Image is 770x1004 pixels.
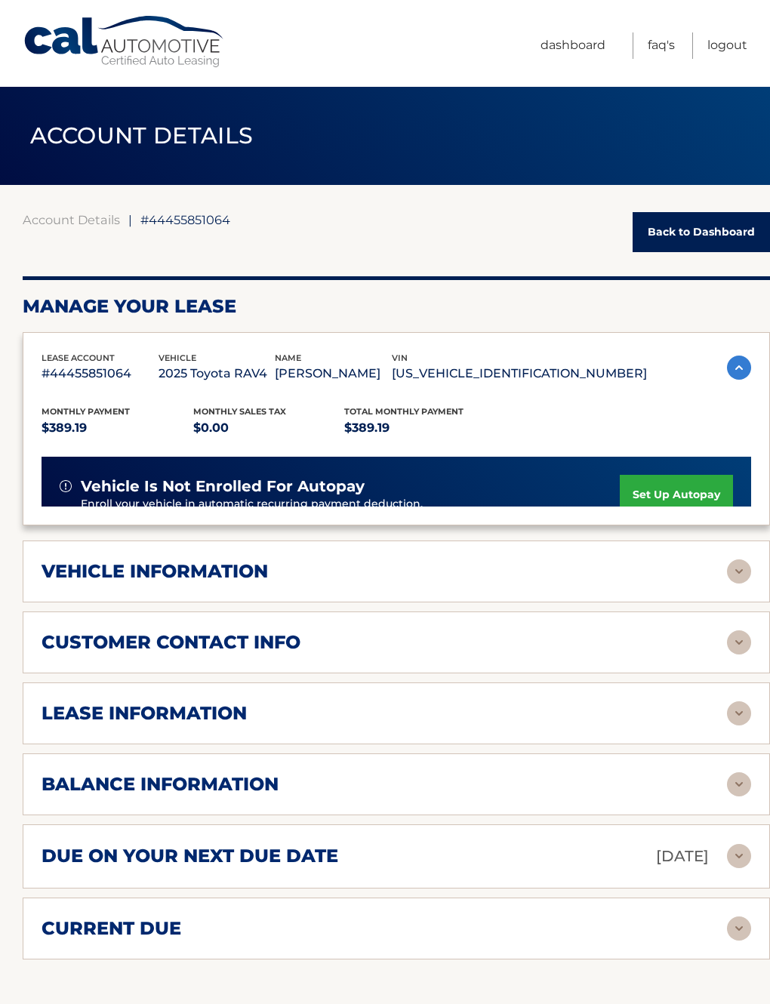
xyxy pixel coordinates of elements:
a: set up autopay [620,475,733,515]
span: Total Monthly Payment [344,406,464,417]
a: FAQ's [648,32,675,59]
span: ACCOUNT DETAILS [30,122,254,149]
h2: balance information [42,773,279,796]
h2: lease information [42,702,247,725]
h2: vehicle information [42,560,268,583]
span: lease account [42,353,115,363]
img: accordion-rest.svg [727,701,751,725]
h2: customer contact info [42,631,300,654]
h2: current due [42,917,181,940]
p: #44455851064 [42,363,159,384]
p: $0.00 [193,417,345,439]
p: [DATE] [656,843,709,870]
p: Enroll your vehicle in automatic recurring payment deduction. [81,496,620,513]
img: accordion-active.svg [727,356,751,380]
a: Logout [707,32,747,59]
img: accordion-rest.svg [727,844,751,868]
h2: Manage Your Lease [23,295,770,318]
span: Monthly sales Tax [193,406,286,417]
img: alert-white.svg [60,480,72,492]
span: Monthly Payment [42,406,130,417]
a: Back to Dashboard [633,212,770,252]
h2: due on your next due date [42,845,338,867]
img: accordion-rest.svg [727,630,751,654]
span: | [128,212,132,227]
p: [US_VEHICLE_IDENTIFICATION_NUMBER] [392,363,647,384]
p: 2025 Toyota RAV4 [159,363,276,384]
img: accordion-rest.svg [727,772,751,796]
img: accordion-rest.svg [727,559,751,584]
img: accordion-rest.svg [727,916,751,941]
p: [PERSON_NAME] [275,363,392,384]
span: vehicle [159,353,196,363]
p: $389.19 [42,417,193,439]
span: vin [392,353,408,363]
span: name [275,353,301,363]
span: vehicle is not enrolled for autopay [81,477,365,496]
a: Cal Automotive [23,15,226,69]
a: Account Details [23,212,120,227]
p: $389.19 [344,417,496,439]
span: #44455851064 [140,212,230,227]
a: Dashboard [541,32,605,59]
